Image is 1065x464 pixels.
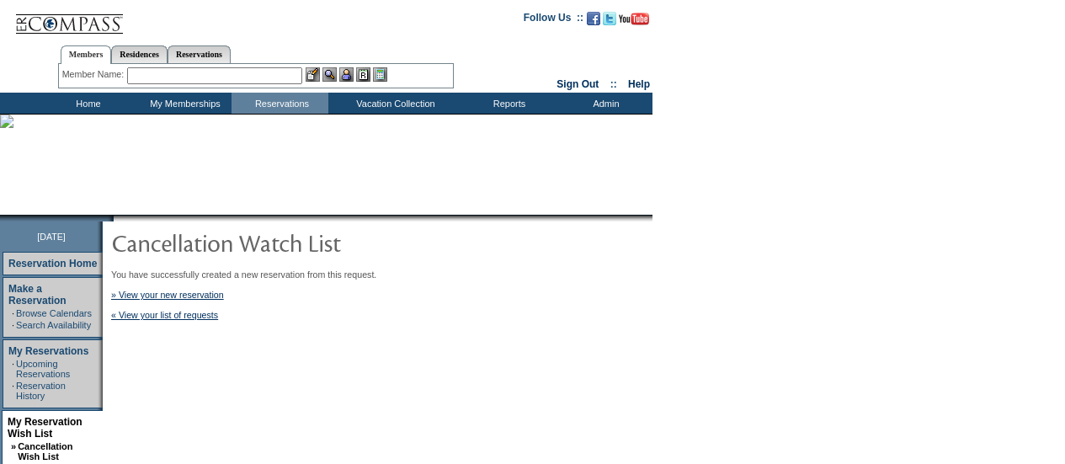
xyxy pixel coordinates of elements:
img: blank.gif [114,215,115,221]
img: promoShadowLeftCorner.gif [108,215,114,221]
a: Reservation Home [8,258,97,269]
td: · [12,320,14,330]
span: [DATE] [37,232,66,242]
a: « View your list of requests [111,310,218,320]
img: Follow us on Twitter [603,12,616,25]
td: My Memberships [135,93,232,114]
img: Impersonate [339,67,354,82]
img: Become our fan on Facebook [587,12,600,25]
span: :: [610,78,617,90]
td: Admin [556,93,652,114]
td: Home [38,93,135,114]
div: Member Name: [62,67,127,82]
img: Subscribe to our YouTube Channel [619,13,649,25]
td: Reports [459,93,556,114]
a: Subscribe to our YouTube Channel [619,17,649,27]
a: Residences [111,45,168,63]
a: Members [61,45,112,64]
a: My Reservation Wish List [8,416,83,440]
a: Cancellation Wish List [18,441,72,461]
a: » View your new reservation [111,290,224,300]
a: Sign Out [556,78,599,90]
a: Follow us on Twitter [603,17,616,27]
span: You have successfully created a new reservation from this request. [111,269,376,280]
a: Reservation History [16,381,66,401]
td: · [12,308,14,318]
td: · [12,359,14,379]
img: Reservations [356,67,370,82]
a: Become our fan on Facebook [587,17,600,27]
a: Upcoming Reservations [16,359,70,379]
b: » [11,441,16,451]
img: b_edit.gif [306,67,320,82]
img: b_calculator.gif [373,67,387,82]
a: Browse Calendars [16,308,92,318]
td: Follow Us :: [524,10,583,30]
td: Reservations [232,93,328,114]
img: View [322,67,337,82]
td: Vacation Collection [328,93,459,114]
td: · [12,381,14,401]
a: My Reservations [8,345,88,357]
a: Help [628,78,650,90]
a: Make a Reservation [8,283,67,307]
a: Search Availability [16,320,91,330]
img: pgTtlCancellationNotification.gif [111,226,448,259]
a: Reservations [168,45,231,63]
